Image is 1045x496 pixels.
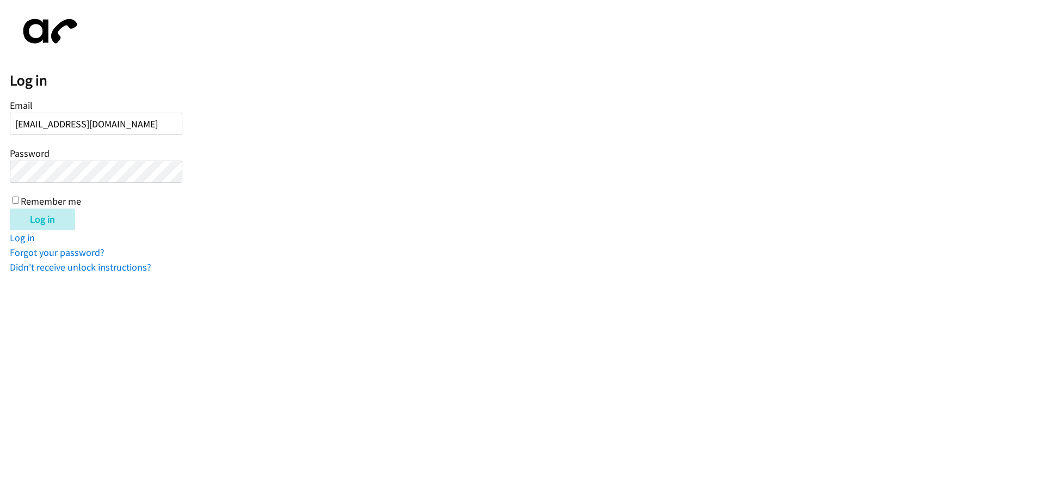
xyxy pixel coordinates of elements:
[21,195,81,207] label: Remember me
[10,10,86,53] img: aphone-8a226864a2ddd6a5e75d1ebefc011f4aa8f32683c2d82f3fb0802fe031f96514.svg
[10,209,75,230] input: Log in
[10,231,35,244] a: Log in
[10,246,104,259] a: Forgot your password?
[10,71,1045,90] h2: Log in
[10,99,33,112] label: Email
[10,147,50,160] label: Password
[10,261,151,273] a: Didn't receive unlock instructions?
